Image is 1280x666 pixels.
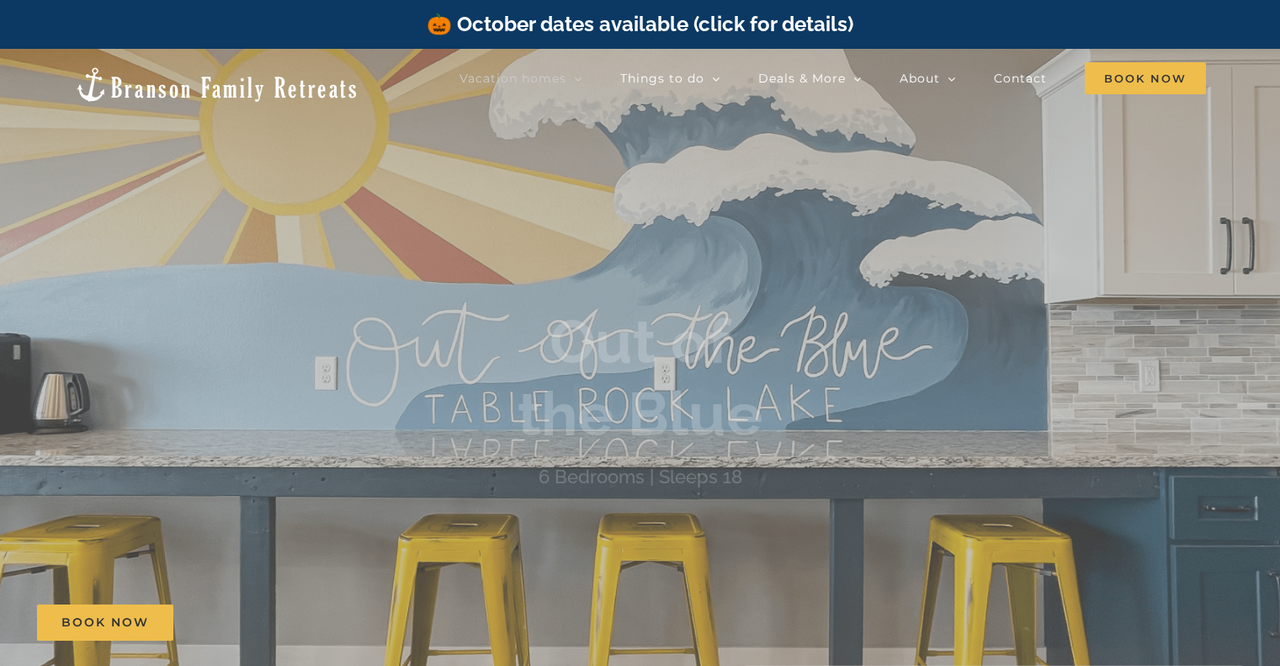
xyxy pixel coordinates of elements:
span: About [900,72,940,84]
a: Things to do [620,61,720,95]
span: Vacation homes [459,72,566,84]
nav: Main Menu [459,61,1206,95]
a: 🎃 October dates available (click for details) [427,12,853,36]
a: About [900,61,956,95]
a: Contact [994,61,1047,95]
b: Out of the Blue [518,306,762,450]
span: Deals & More [758,72,846,84]
span: Book Now [1085,62,1206,94]
img: Branson Family Retreats Logo [74,66,359,104]
h4: 6 Bedrooms | Sleeps 18 [539,466,742,488]
span: Things to do [620,72,704,84]
a: Deals & More [758,61,862,95]
span: Contact [994,72,1047,84]
a: Book Now [37,605,173,641]
a: Vacation homes [459,61,582,95]
span: Book Now [61,615,149,630]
